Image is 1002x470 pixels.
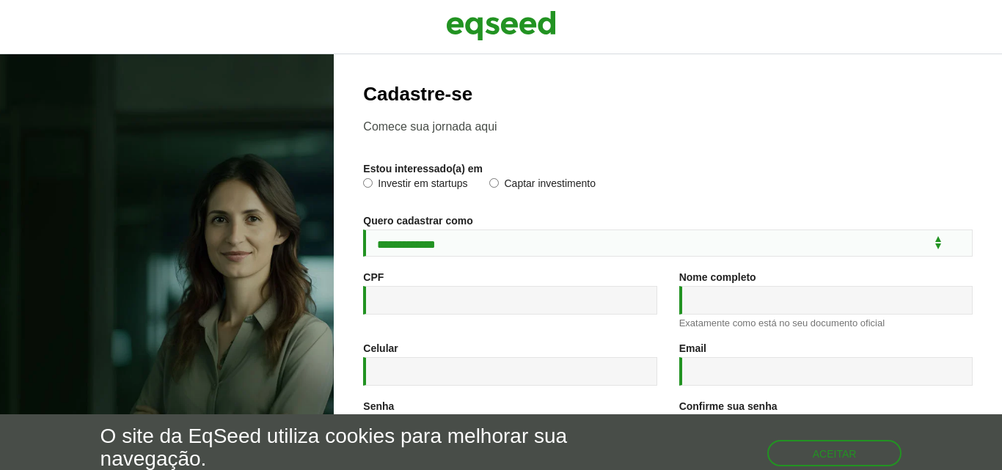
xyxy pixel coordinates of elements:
[363,401,394,411] label: Senha
[363,84,973,105] h2: Cadastre-se
[363,216,472,226] label: Quero cadastrar como
[363,272,384,282] label: CPF
[489,178,499,188] input: Captar investimento
[363,164,483,174] label: Estou interessado(a) em
[446,7,556,44] img: EqSeed Logo
[363,120,973,133] p: Comece sua jornada aqui
[679,401,778,411] label: Confirme sua senha
[489,178,596,193] label: Captar investimento
[679,343,706,353] label: Email
[363,178,467,193] label: Investir em startups
[767,440,902,466] button: Aceitar
[363,178,373,188] input: Investir em startups
[363,343,398,353] label: Celular
[679,318,973,328] div: Exatamente como está no seu documento oficial
[679,272,756,282] label: Nome completo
